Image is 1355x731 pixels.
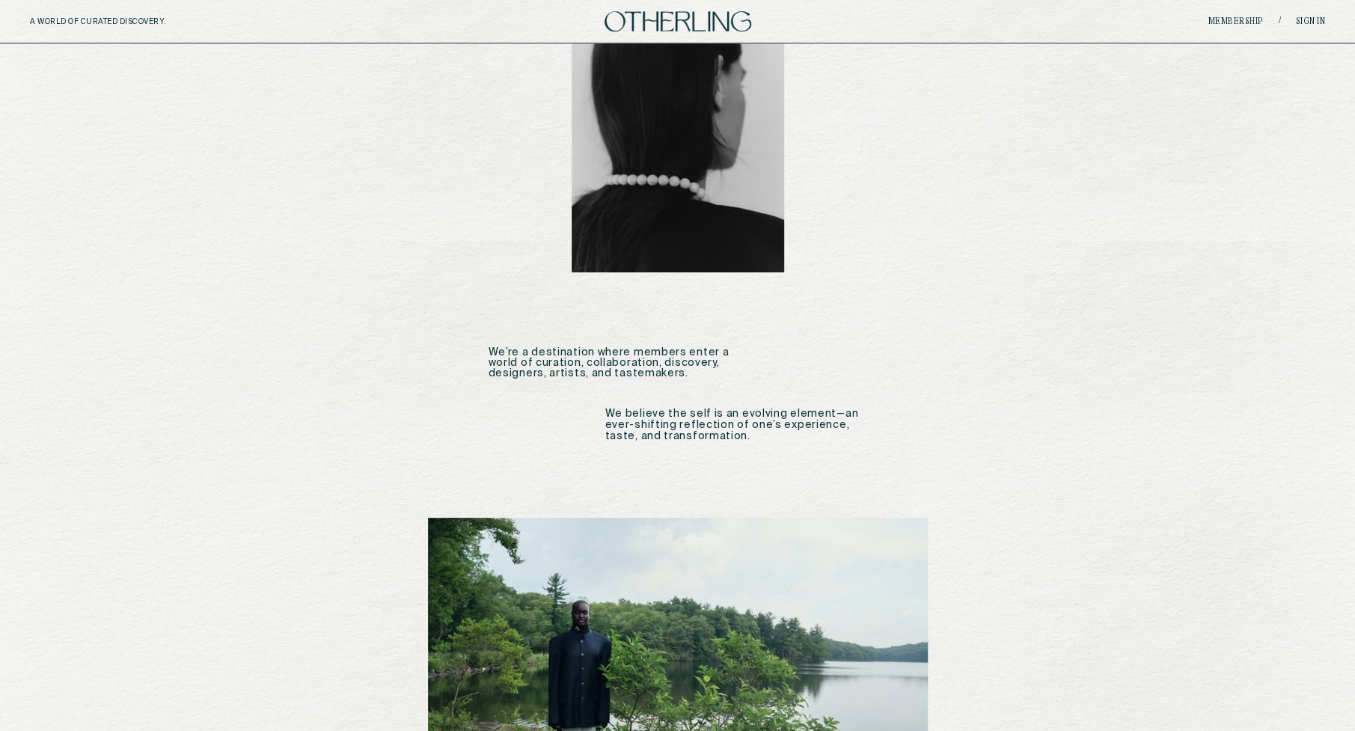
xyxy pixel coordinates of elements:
[1296,17,1326,26] a: Sign in
[489,347,750,379] p: We’re a destination where members enter a world of curation, collaboration, discovery, designers,...
[572,37,784,272] img: image
[605,11,751,31] img: logo
[605,409,867,443] p: We believe the self is an evolving element—an ever-shifting reflection of one’s experience, taste...
[30,17,231,26] h5: A WORLD OF CURATED DISCOVERY.
[1279,16,1281,27] span: /
[1208,17,1264,26] a: Membership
